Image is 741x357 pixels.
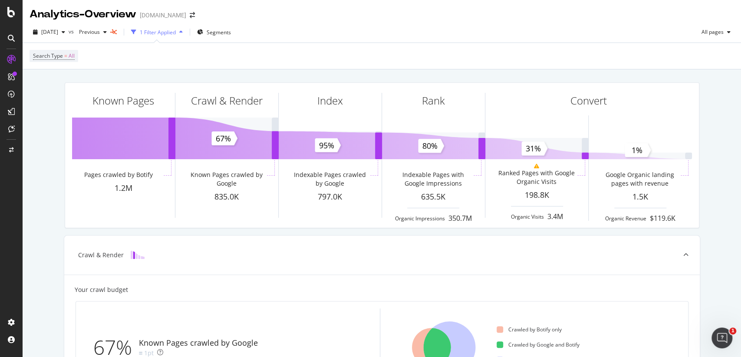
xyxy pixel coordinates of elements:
div: Crawl & Render [191,93,263,108]
div: 797.0K [279,191,382,203]
div: Your crawl budget [75,285,128,294]
div: [DOMAIN_NAME] [140,11,186,20]
iframe: Intercom live chat [711,328,732,348]
span: 2025 Sep. 27th [41,28,58,36]
span: Previous [76,28,100,36]
div: Indexable Pages crawled by Google [291,170,369,188]
div: Organic Impressions [395,215,445,222]
span: Search Type [33,52,63,59]
span: vs [69,28,76,35]
span: 1 [729,328,736,334]
div: Crawl & Render [78,251,124,259]
span: = [64,52,67,59]
div: 635.5K [382,191,485,203]
div: arrow-right-arrow-left [190,12,195,18]
div: 1.2M [72,183,175,194]
div: Known Pages crawled by Google [139,337,258,349]
img: Equal [139,352,142,354]
span: Segments [207,29,231,36]
span: All [69,50,75,62]
div: Crawled by Botify only [497,326,562,333]
span: All pages [698,28,724,36]
button: All pages [698,25,734,39]
div: Known Pages [92,93,154,108]
div: Pages crawled by Botify [84,170,153,179]
div: 350.7M [448,213,472,223]
div: 1 Filter Applied [140,29,176,36]
button: Previous [76,25,110,39]
button: Segments [194,25,234,39]
div: Analytics - Overview [30,7,136,22]
div: Crawled by Google and Botify [497,341,580,348]
button: 1 Filter Applied [128,25,186,39]
div: Indexable Pages with Google Impressions [394,170,472,188]
img: block-icon [131,251,145,259]
div: Known Pages crawled by Google [188,170,265,188]
div: Index [317,93,343,108]
button: [DATE] [30,25,69,39]
div: Rank [422,93,445,108]
div: 835.0K [175,191,278,203]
